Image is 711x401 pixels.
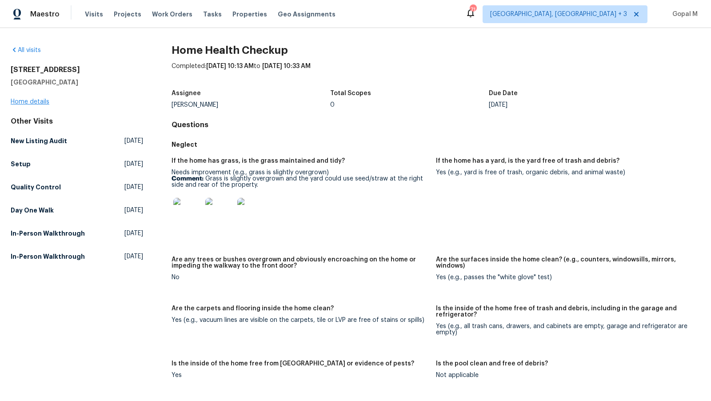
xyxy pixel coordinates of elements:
[124,183,143,192] span: [DATE]
[11,252,85,261] h5: In-Person Walkthrough
[436,305,693,318] h5: Is the inside of the home free of trash and debris, including in the garage and refrigerator?
[172,176,204,182] b: Comment:
[11,183,61,192] h5: Quality Control
[489,102,647,108] div: [DATE]
[11,65,143,74] h2: [STREET_ADDRESS]
[669,10,698,19] span: Gopal M
[172,305,334,312] h5: Are the carpets and flooring inside the home clean?
[11,136,67,145] h5: New Listing Audit
[172,176,429,188] p: Grass is slightly overgrown and the yard could use seed/straw at the right side and rear of the p...
[172,102,330,108] div: [PERSON_NAME]
[172,372,429,378] div: Yes
[172,257,429,269] h5: Are any trees or bushes overgrown and obviously encroaching on the home or impeding the walkway t...
[278,10,336,19] span: Geo Assignments
[11,156,143,172] a: Setup[DATE]
[489,90,518,96] h5: Due Date
[11,229,85,238] h5: In-Person Walkthrough
[172,158,345,164] h5: If the home has grass, is the grass maintained and tidy?
[124,160,143,168] span: [DATE]
[172,140,700,149] h5: Neglect
[114,10,141,19] span: Projects
[11,117,143,126] div: Other Visits
[172,90,201,96] h5: Assignee
[11,78,143,87] h5: [GEOGRAPHIC_DATA]
[30,10,60,19] span: Maestro
[330,90,371,96] h5: Total Scopes
[124,206,143,215] span: [DATE]
[172,274,429,281] div: No
[206,63,254,69] span: [DATE] 10:13 AM
[11,99,49,105] a: Home details
[470,5,476,14] div: 71
[172,317,429,323] div: Yes (e.g., vacuum lines are visible on the carpets, tile or LVP are free of stains or spills)
[330,102,489,108] div: 0
[436,323,693,336] div: Yes (e.g., all trash cans, drawers, and cabinets are empty, garage and refrigerator are empty)
[11,202,143,218] a: Day One Walk[DATE]
[152,10,192,19] span: Work Orders
[172,46,700,55] h2: Home Health Checkup
[124,252,143,261] span: [DATE]
[172,169,429,232] div: Needs improvement (e.g., grass is slightly overgrown)
[11,47,41,53] a: All visits
[11,179,143,195] a: Quality Control[DATE]
[436,158,619,164] h5: If the home has a yard, is the yard free of trash and debris?
[262,63,311,69] span: [DATE] 10:33 AM
[11,160,31,168] h5: Setup
[436,372,693,378] div: Not applicable
[172,62,700,85] div: Completed: to
[436,361,548,367] h5: Is the pool clean and free of debris?
[11,225,143,241] a: In-Person Walkthrough[DATE]
[436,169,693,176] div: Yes (e.g., yard is free of trash, organic debris, and animal waste)
[436,257,693,269] h5: Are the surfaces inside the home clean? (e.g., counters, windowsills, mirrors, windows)
[11,249,143,265] a: In-Person Walkthrough[DATE]
[11,133,143,149] a: New Listing Audit[DATE]
[232,10,267,19] span: Properties
[85,10,103,19] span: Visits
[172,361,414,367] h5: Is the inside of the home free from [GEOGRAPHIC_DATA] or evidence of pests?
[490,10,627,19] span: [GEOGRAPHIC_DATA], [GEOGRAPHIC_DATA] + 3
[436,274,693,281] div: Yes (e.g., passes the "white glove" test)
[124,136,143,145] span: [DATE]
[203,11,222,17] span: Tasks
[172,120,700,129] h4: Questions
[124,229,143,238] span: [DATE]
[11,206,54,215] h5: Day One Walk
